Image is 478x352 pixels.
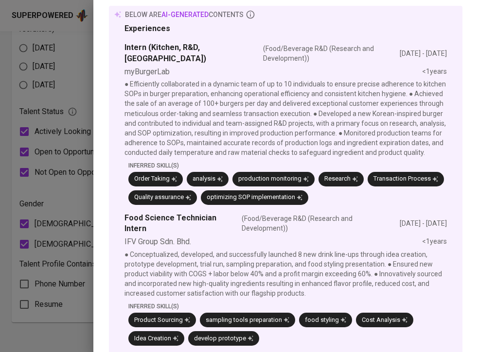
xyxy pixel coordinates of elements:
div: [DATE] - [DATE] [400,218,447,228]
div: develop prototype [194,334,253,343]
div: Transaction Process [373,174,438,184]
div: IFV Group Sdn. Bhd. [124,236,422,248]
div: Product Sourcing [134,316,190,325]
div: myBurgerLab [124,67,422,78]
span: (Food/Beverage R&D (Research and Development)) [242,214,400,233]
p: Inferred Skill(s) [128,302,447,311]
p: below are contents [125,10,244,19]
div: production monitoring [238,174,309,184]
div: analysis [193,174,223,184]
div: Food Science Technician Intern [124,213,400,235]
div: Order Taking [134,174,177,184]
div: optimizing SOP implementation [207,193,302,202]
div: Intern (Kitchen, R&D, [GEOGRAPHIC_DATA]) [124,42,400,65]
div: food styling [305,316,346,325]
span: (Food/Beverage R&D (Research and Development)) [263,44,400,63]
div: <1 years [422,67,447,78]
div: Research [324,174,358,184]
p: Inferred Skill(s) [128,161,447,170]
div: Quality assurance [134,193,191,202]
div: Idea Creation [134,334,178,343]
div: Experiences [124,23,447,34]
div: Cost Analysis [362,316,407,325]
div: <1 years [422,236,447,248]
div: [DATE] - [DATE] [400,49,447,58]
p: ● Efficiently collaborated in a dynamic team of up to 10 individuals to ensure precise adherence ... [124,79,447,157]
p: ● Conceptualized, developed, and successfully launched 8 new drink line-ups through idea creation... [124,250,447,298]
span: AI-generated [161,11,209,18]
div: sampling tools preparation [206,316,289,325]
